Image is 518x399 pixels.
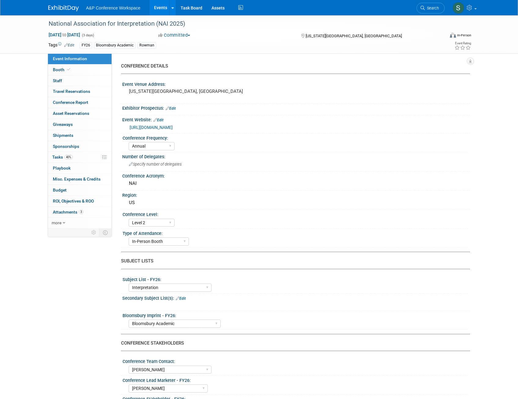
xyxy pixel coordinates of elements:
a: Shipments [48,130,112,141]
a: more [48,218,112,228]
a: Staff [48,75,112,86]
a: Edit [153,118,163,122]
div: Type of Attendance: [123,229,467,236]
a: Event Information [48,53,112,64]
pre: [US_STATE][GEOGRAPHIC_DATA], [GEOGRAPHIC_DATA] [129,89,260,94]
a: Conference Report [48,97,112,108]
span: Budget [53,188,67,192]
span: Tasks [52,155,73,159]
img: ExhibitDay [48,5,79,11]
div: Subject List - FY26: [123,275,467,283]
a: Search [417,3,445,13]
span: Shipments [53,133,73,138]
i: Booth reservation complete [67,68,70,71]
a: Edit [64,43,74,47]
div: Bloomsbury Imprint - FY26: [123,311,467,319]
div: Event Website: [122,115,470,123]
div: Number of Delegates: [122,152,470,160]
span: Attachments [53,210,83,214]
span: Conference Report [53,100,88,105]
div: US [127,198,465,207]
td: Toggle Event Tabs [99,229,112,236]
span: Staff [53,78,62,83]
a: Giveaways [48,119,112,130]
span: [DATE] [DATE] [48,32,80,38]
span: Specify number of delegates [129,162,182,167]
td: Personalize Event Tab Strip [89,229,99,236]
a: Budget [48,185,112,196]
div: CONFERENCE STAKEHOLDERS [121,340,465,346]
div: Bloomsbury Academic [94,42,135,49]
a: Travel Reservations [48,86,112,97]
div: FY26 [80,42,92,49]
img: Format-Inperson.png [450,33,456,38]
div: In-Person [457,33,471,38]
span: Travel Reservations [53,89,90,94]
span: (3 days) [81,33,94,37]
a: Sponsorships [48,141,112,152]
span: Sponsorships [53,144,79,149]
div: Rowman [138,42,156,49]
span: Asset Reservations [53,111,89,116]
span: ROI, Objectives & ROO [53,199,94,203]
a: Attachments3 [48,207,112,218]
a: Tasks40% [48,152,112,163]
span: 3 [79,210,83,214]
div: Conference Frequency: [123,134,467,141]
div: Conference Team Contact: [123,357,467,364]
div: Exhibitor Prospectus: [122,104,470,112]
span: Booth [53,67,72,72]
div: Conference Acronym: [122,171,470,179]
div: Event Rating [454,42,471,45]
span: Misc. Expenses & Credits [53,177,101,181]
a: ROI, Objectives & ROO [48,196,112,207]
span: A&P Conference Workspace [86,5,141,10]
div: CONFERENCE DETAILS [121,63,465,69]
td: Tags [48,42,74,49]
a: Edit [176,296,186,301]
a: Misc. Expenses & Credits [48,174,112,185]
div: Event Format [409,32,472,41]
a: Asset Reservations [48,108,112,119]
span: more [52,220,61,225]
a: Edit [166,106,176,111]
div: NAI [127,179,465,188]
a: [URL][DOMAIN_NAME] [130,125,173,130]
span: Playbook [53,166,71,170]
div: National Association for Interpretation (NAI 2025) [46,18,435,29]
span: [US_STATE][GEOGRAPHIC_DATA], [GEOGRAPHIC_DATA] [306,34,402,38]
a: Booth [48,64,112,75]
div: Secondary Subject List(s): [122,294,470,302]
span: Event Information [53,56,87,61]
a: Playbook [48,163,112,174]
span: Search [425,6,439,10]
div: Conference Lead Marketer - FY26: [123,376,467,383]
div: Region: [122,191,470,198]
button: Committed [156,32,193,38]
span: to [61,32,67,37]
span: 40% [64,155,73,159]
span: Giveaways [53,122,73,127]
div: SUBJECT LISTS [121,258,465,264]
div: Event Venue Address: [122,80,470,87]
img: Samantha Klein [453,2,464,14]
div: Conference Level: [123,210,467,218]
